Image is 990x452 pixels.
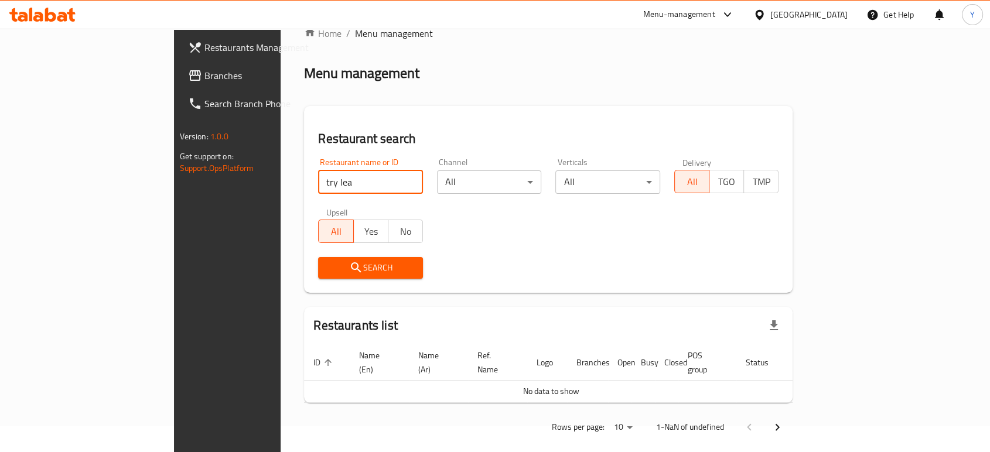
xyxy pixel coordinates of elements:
[523,383,579,399] span: No data to show
[709,170,744,193] button: TGO
[353,220,388,243] button: Yes
[304,345,838,403] table: enhanced table
[204,40,330,54] span: Restaurants Management
[477,348,513,376] span: Ref. Name
[204,69,330,83] span: Branches
[714,173,739,190] span: TGO
[567,345,608,381] th: Branches
[180,129,209,144] span: Version:
[318,257,423,279] button: Search
[418,348,454,376] span: Name (Ar)
[346,26,350,40] li: /
[318,130,779,148] h2: Restaurant search
[179,33,339,61] a: Restaurants Management
[179,90,339,118] a: Search Branch Phone
[608,345,631,381] th: Open
[180,149,234,164] span: Get support on:
[323,223,349,240] span: All
[655,345,678,381] th: Closed
[682,158,712,166] label: Delivery
[355,26,433,40] span: Menu management
[680,173,705,190] span: All
[179,61,339,90] a: Branches
[656,420,723,434] p: 1-NaN of undefined
[313,355,336,369] span: ID
[327,261,414,275] span: Search
[631,345,655,381] th: Busy
[393,223,418,240] span: No
[643,8,715,22] div: Menu-management
[318,220,353,243] button: All
[555,170,660,194] div: All
[763,413,791,441] button: Next page
[313,317,397,334] h2: Restaurants list
[609,419,637,436] div: Rows per page:
[743,170,779,193] button: TMP
[770,8,848,21] div: [GEOGRAPHIC_DATA]
[180,160,254,176] a: Support.OpsPlatform
[326,208,348,216] label: Upsell
[746,355,784,369] span: Status
[359,223,384,240] span: Yes
[527,345,567,381] th: Logo
[760,311,788,340] div: Export file
[388,220,423,243] button: No
[359,348,395,376] span: Name (En)
[970,8,975,21] span: Y
[674,170,709,193] button: All
[304,64,419,83] h2: Menu management
[749,173,774,190] span: TMP
[437,170,542,194] div: All
[304,26,793,40] nav: breadcrumb
[551,420,604,434] p: Rows per page:
[318,170,423,194] input: Search for restaurant name or ID..
[204,97,330,111] span: Search Branch Phone
[688,348,722,376] span: POS group
[210,129,228,144] span: 1.0.0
